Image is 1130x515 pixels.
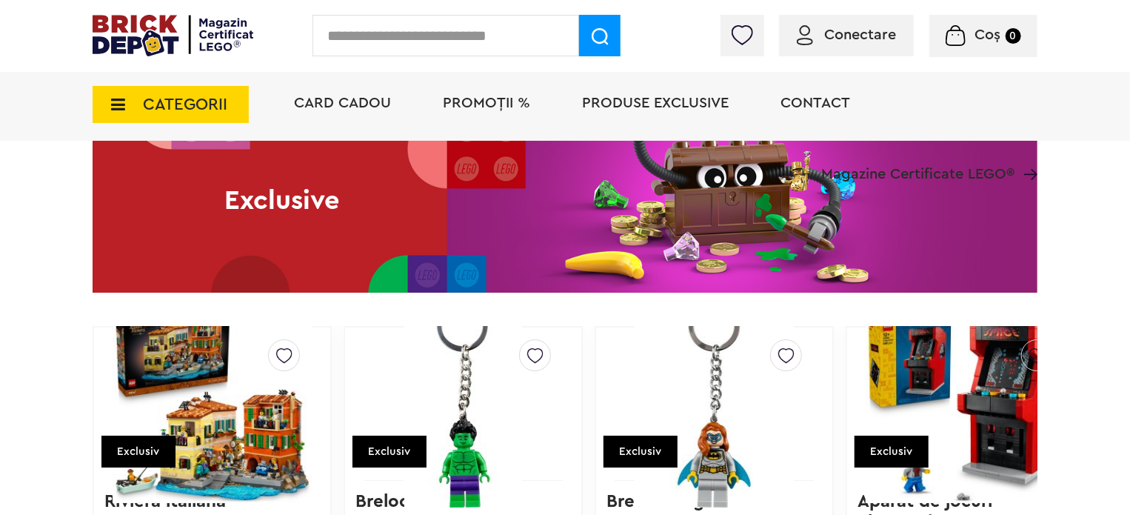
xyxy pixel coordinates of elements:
img: Breloc Batgirl [615,300,814,508]
a: Breloc Batgirl [606,493,720,511]
a: Breloc Hulk [355,493,451,511]
div: Exclusiv [855,436,929,468]
img: Aparat de jocuri electronice [866,300,1065,508]
a: Produse exclusive [582,96,729,110]
span: CATEGORII [143,96,227,113]
a: PROMOȚII % [443,96,530,110]
div: Exclusiv [101,436,175,468]
span: Conectare [824,27,896,42]
small: 0 [1006,28,1021,44]
a: Magazine Certificate LEGO® [1014,147,1037,162]
a: Card Cadou [294,96,391,110]
a: Contact [780,96,850,110]
img: Exclusive [93,110,1037,293]
img: Riviera italiana [113,300,312,508]
div: Exclusiv [352,436,427,468]
div: Exclusiv [604,436,678,468]
span: Magazine Certificate LEGO® [821,147,1014,182]
a: Conectare [797,27,896,42]
span: Coș [975,27,1001,42]
a: ExclusiveExclusive [93,110,1037,293]
h2: Exclusive [93,187,470,214]
a: Riviera italiana [104,493,226,511]
img: Breloc Hulk [364,300,563,508]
